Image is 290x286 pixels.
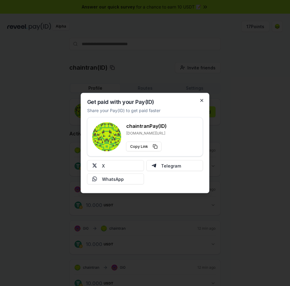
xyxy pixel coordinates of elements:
[92,177,97,181] img: Whatsapp
[146,160,203,171] button: Telegram
[151,163,156,168] img: Telegram
[87,107,160,114] p: Share your Pay(ID) to get paid faster
[126,122,167,130] h3: chaintran Pay(ID)
[87,160,144,171] button: X
[87,174,144,185] button: WhatsApp
[92,163,97,168] img: X
[126,131,167,136] p: [DOMAIN_NAME][URL]
[126,142,162,151] button: Copy Link
[87,99,154,105] h2: Get paid with your Pay(ID)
